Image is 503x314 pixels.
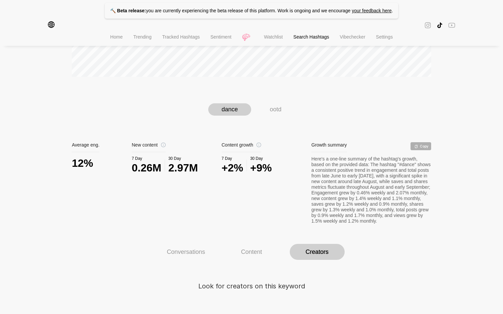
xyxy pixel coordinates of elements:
[105,3,398,19] p: you are currently experiencing the beta release of this platform. Work is ongoing and we encourage .
[448,21,455,29] span: youtube
[340,34,365,40] span: Vibechecker
[132,142,166,152] div: New content
[264,34,283,40] span: Watchlist
[167,248,205,256] div: Conversations
[352,8,392,13] a: your feedback here
[48,21,55,29] span: global
[133,34,152,40] span: Trending
[250,156,272,161] div: 30 Day
[161,143,166,147] span: info-circle
[222,142,261,152] div: Content growth
[198,281,305,291] span: Look for creators on this keyword
[376,34,393,40] span: Settings
[293,34,329,40] span: Search Hashtags
[132,161,161,175] div: 0.26M
[208,103,251,116] div: dance
[168,156,198,161] div: 30 Day
[72,156,132,170] div: 12%
[250,161,272,175] div: +9%
[305,248,328,256] div: Creators
[411,142,431,150] div: Copy
[222,161,243,175] div: +2%
[72,142,99,152] div: Average eng.
[311,156,431,224] div: Here's a one-line summary of the hashtag's growth, based on the provided data: The hashtag "#danc...
[110,34,122,40] span: Home
[168,161,198,175] div: 2.97M
[162,34,200,40] span: Tracked Hashtags
[415,145,418,148] span: copy
[311,142,347,152] div: Growth summary
[415,144,418,148] div: Copy
[222,156,243,161] div: 7 Day
[110,8,146,13] strong: 🔨 Beta release:
[132,156,161,161] div: 7 Day
[424,21,431,29] span: instagram
[241,248,262,256] div: Content
[256,143,261,147] span: info-circle
[256,103,295,116] div: ootd
[211,34,232,40] span: Sentiment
